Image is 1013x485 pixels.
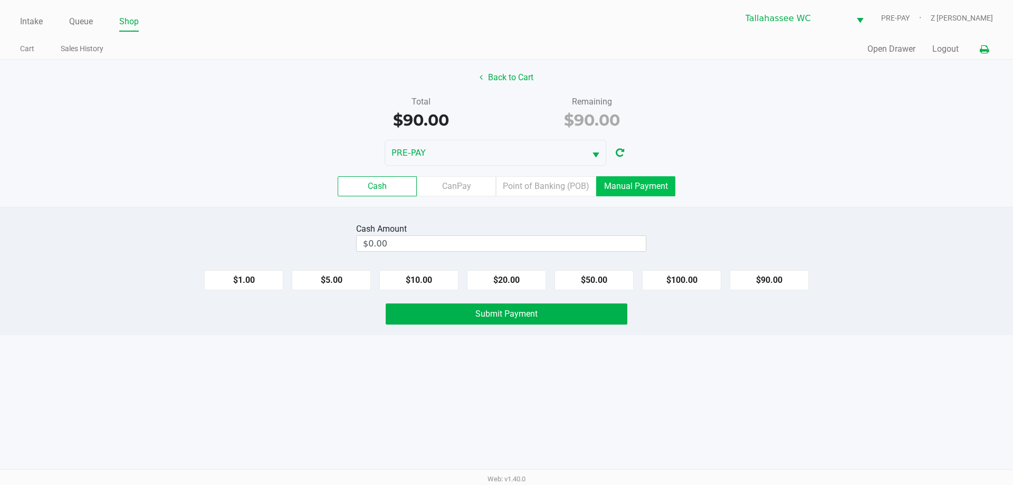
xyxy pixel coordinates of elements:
[596,176,675,196] label: Manual Payment
[343,96,499,108] div: Total
[555,270,634,290] button: $50.00
[204,270,283,290] button: $1.00
[881,13,931,24] span: PRE-PAY
[496,176,596,196] label: Point of Banking (POB)
[379,270,458,290] button: $10.00
[475,309,538,319] span: Submit Payment
[467,270,546,290] button: $20.00
[391,147,579,159] span: PRE-PAY
[69,14,93,29] a: Queue
[850,6,870,31] button: Select
[356,223,411,235] div: Cash Amount
[61,42,103,55] a: Sales History
[730,270,809,290] button: $90.00
[746,12,844,25] span: Tallahassee WC
[20,14,43,29] a: Intake
[488,475,525,483] span: Web: v1.40.0
[932,43,959,55] button: Logout
[586,140,606,165] button: Select
[931,13,993,24] span: Z [PERSON_NAME]
[119,14,139,29] a: Shop
[867,43,915,55] button: Open Drawer
[338,176,417,196] label: Cash
[343,108,499,132] div: $90.00
[473,68,540,88] button: Back to Cart
[514,108,670,132] div: $90.00
[417,176,496,196] label: CanPay
[642,270,721,290] button: $100.00
[386,303,627,325] button: Submit Payment
[514,96,670,108] div: Remaining
[20,42,34,55] a: Cart
[292,270,371,290] button: $5.00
